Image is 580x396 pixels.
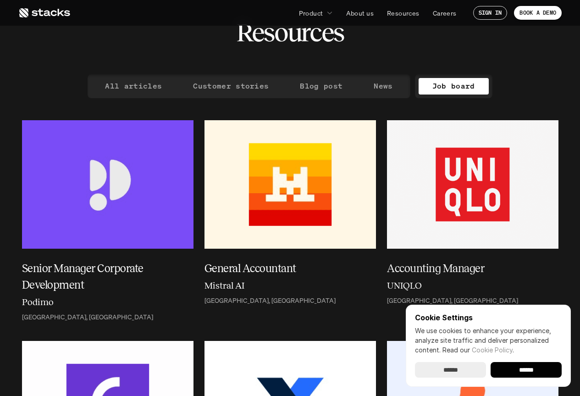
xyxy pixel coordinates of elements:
a: Customer stories [179,78,282,95]
a: Careers [427,5,462,21]
span: Read our . [442,346,514,354]
p: News [374,79,392,93]
a: Senior Manager Corporate Development [22,260,193,293]
p: All articles [105,79,162,93]
a: [GEOGRAPHIC_DATA], [GEOGRAPHIC_DATA] [22,313,193,321]
a: Privacy Policy [138,41,177,49]
h6: Mistral AI [204,279,244,292]
p: Product [299,8,323,18]
a: Blog post [286,78,356,95]
h2: Resources [236,18,344,47]
a: Mistral AI [204,279,376,295]
a: Job board [419,78,489,95]
h6: UNIQLO [387,279,422,292]
a: UNIQLO [387,279,558,295]
a: All articles [91,78,176,95]
a: News [360,78,406,95]
a: SIGN IN [473,6,508,20]
h5: Accounting Manager [387,260,547,277]
a: Resources [381,5,425,21]
p: [GEOGRAPHIC_DATA], [GEOGRAPHIC_DATA] [22,313,153,321]
a: Accounting Manager [387,260,558,277]
a: [GEOGRAPHIC_DATA], [GEOGRAPHIC_DATA] [387,297,558,305]
p: SIGN IN [479,10,502,16]
p: Blog post [300,79,342,93]
p: Resources [387,8,420,18]
h5: Senior Manager Corporate Development [22,260,182,293]
p: [GEOGRAPHIC_DATA], [GEOGRAPHIC_DATA] [204,297,336,305]
a: [GEOGRAPHIC_DATA], [GEOGRAPHIC_DATA] [204,297,376,305]
a: General Accountant [204,260,376,277]
a: About us [341,5,379,21]
a: Podimo [22,295,193,312]
p: BOOK A DEMO [519,10,556,16]
p: Job board [432,79,475,93]
p: We use cookies to enhance your experience, analyze site traffic and deliver personalized content. [415,326,562,355]
p: About us [346,8,374,18]
a: Cookie Policy [472,346,513,354]
p: Customer stories [193,79,269,93]
h6: Podimo [22,295,54,309]
p: Cookie Settings [415,314,562,321]
p: [GEOGRAPHIC_DATA], [GEOGRAPHIC_DATA] [387,297,518,305]
a: BOOK A DEMO [514,6,562,20]
p: Careers [433,8,457,18]
h5: General Accountant [204,260,365,277]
